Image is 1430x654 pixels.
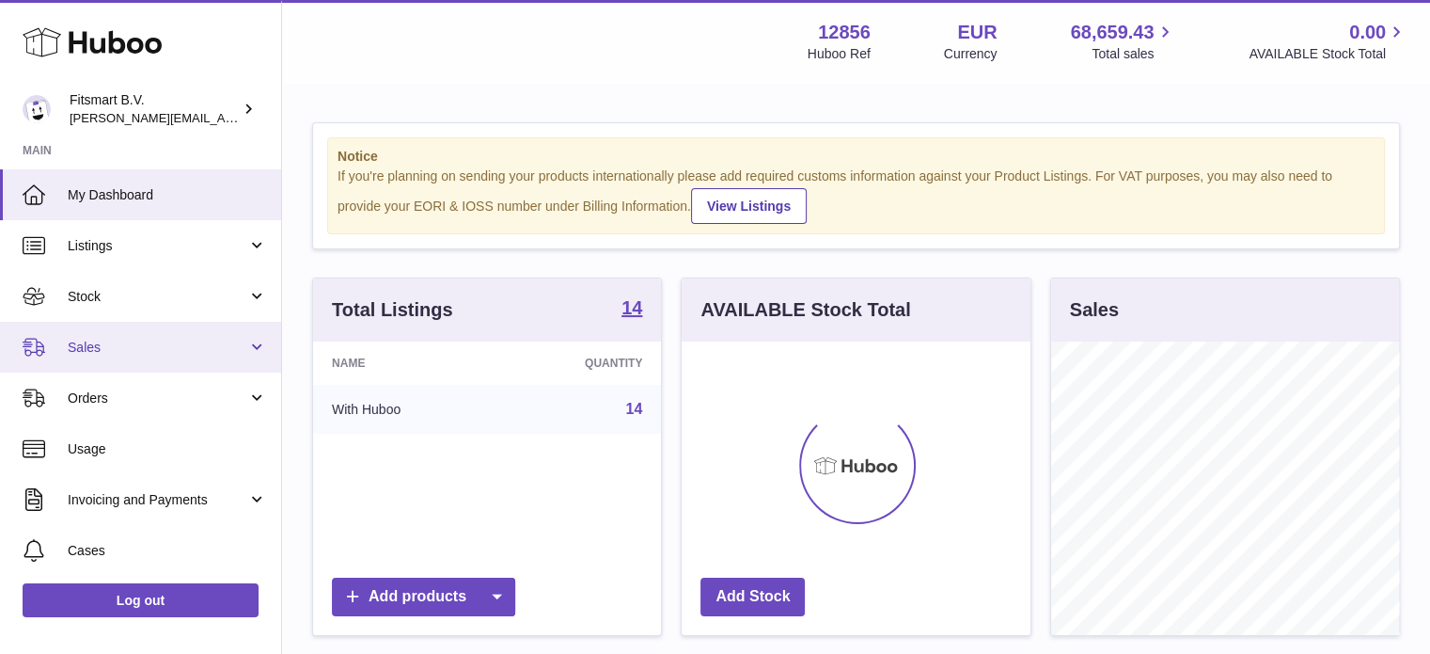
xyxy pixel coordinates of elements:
h3: Total Listings [332,297,453,323]
a: 14 [621,298,642,321]
div: Huboo Ref [808,45,871,63]
div: Fitsmart B.V. [70,91,239,127]
a: 0.00 AVAILABLE Stock Total [1249,20,1407,63]
h3: AVAILABLE Stock Total [700,297,910,323]
strong: EUR [957,20,997,45]
span: Invoicing and Payments [68,491,247,509]
strong: 14 [621,298,642,317]
a: 14 [626,401,643,417]
a: Add products [332,578,515,616]
span: Listings [68,237,247,255]
a: Add Stock [700,578,805,616]
span: 0.00 [1349,20,1386,45]
a: 68,659.43 Total sales [1070,20,1175,63]
span: 68,659.43 [1070,20,1154,45]
strong: Notice [338,148,1375,166]
span: Total sales [1092,45,1175,63]
a: Log out [23,583,259,617]
span: Usage [68,440,267,458]
span: [PERSON_NAME][EMAIL_ADDRESS][DOMAIN_NAME] [70,110,377,125]
span: Orders [68,390,247,407]
span: My Dashboard [68,186,267,204]
div: If you're planning on sending your products internationally please add required customs informati... [338,167,1375,224]
a: View Listings [691,188,807,224]
span: Sales [68,339,247,357]
span: Stock [68,288,247,306]
span: AVAILABLE Stock Total [1249,45,1407,63]
th: Name [313,342,496,385]
td: With Huboo [313,385,496,434]
strong: 12856 [818,20,871,45]
h3: Sales [1070,297,1119,323]
th: Quantity [496,342,661,385]
div: Currency [944,45,998,63]
img: jonathan@leaderoo.com [23,95,51,123]
span: Cases [68,542,267,560]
